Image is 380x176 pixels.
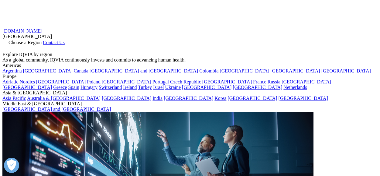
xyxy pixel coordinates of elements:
a: Contact Us [43,40,65,45]
a: [GEOGRAPHIC_DATA] [279,96,328,101]
a: [GEOGRAPHIC_DATA] [182,85,231,90]
a: Australia & [GEOGRAPHIC_DATA] [27,96,101,101]
button: Open Preferences [4,158,19,173]
a: Switzerland [99,85,122,90]
div: Europe [2,74,378,79]
div: [GEOGRAPHIC_DATA] [2,34,378,39]
a: Adriatic [2,79,18,84]
a: Turkey [138,85,152,90]
a: [GEOGRAPHIC_DATA] [102,79,151,84]
a: France [253,79,266,84]
a: [GEOGRAPHIC_DATA] and [GEOGRAPHIC_DATA] [2,107,111,112]
a: Asia Pacific [2,96,26,101]
a: Czech Republic [170,79,201,84]
a: [GEOGRAPHIC_DATA] [233,85,282,90]
div: Americas [2,63,378,68]
a: Hungary [80,85,98,90]
a: [GEOGRAPHIC_DATA] [228,96,277,101]
a: Israel [153,85,164,90]
a: Spain [68,85,79,90]
a: [GEOGRAPHIC_DATA] [282,79,331,84]
div: Asia & [GEOGRAPHIC_DATA] [2,90,378,96]
div: Explore IQVIA by region [2,52,378,57]
a: Portugal [152,79,169,84]
a: Greece [53,85,67,90]
a: Netherlands [283,85,307,90]
a: [GEOGRAPHIC_DATA] [220,68,269,73]
a: Colombia [199,68,218,73]
a: [GEOGRAPHIC_DATA] [2,85,52,90]
div: As a global community, IQVIA continuously invests and commits to advancing human health. [2,57,378,63]
a: [GEOGRAPHIC_DATA] [202,79,252,84]
a: Ireland [123,85,137,90]
a: [GEOGRAPHIC_DATA] [271,68,320,73]
span: Choose a Region [9,40,42,45]
a: [GEOGRAPHIC_DATA] [321,68,371,73]
a: Nordics [19,79,35,84]
a: [GEOGRAPHIC_DATA] [36,79,86,84]
a: [GEOGRAPHIC_DATA] and [GEOGRAPHIC_DATA] [90,68,198,73]
a: India [152,96,163,101]
a: [GEOGRAPHIC_DATA] [23,68,73,73]
a: Ukraine [165,85,181,90]
a: Korea [214,96,226,101]
div: Middle East & [GEOGRAPHIC_DATA] [2,101,378,107]
a: [GEOGRAPHIC_DATA] [102,96,151,101]
a: Argentina [2,68,22,73]
a: [GEOGRAPHIC_DATA] [164,96,213,101]
a: [DOMAIN_NAME] [2,28,43,33]
a: Russia [268,79,281,84]
a: Canada [74,68,88,73]
a: Poland [87,79,100,84]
